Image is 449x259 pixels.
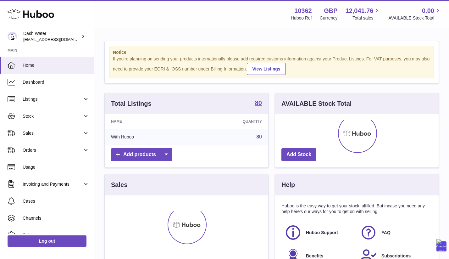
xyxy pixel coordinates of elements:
[8,235,86,247] a: Log out
[23,96,83,102] span: Listings
[381,230,391,236] span: FAQ
[23,164,89,170] span: Usage
[281,181,295,189] h3: Help
[111,148,172,161] a: Add products
[247,63,285,75] a: View Listings
[255,100,262,107] a: 80
[320,15,338,21] div: Currency
[113,49,430,55] strong: Notice
[281,203,432,215] p: Huboo is the easy way to get your stock fulfilled. But incase you need any help here's our ways f...
[113,56,430,75] div: If you're planning on sending your products internationally please add required customs informati...
[281,148,316,161] a: Add Stock
[191,114,268,129] th: Quantity
[256,134,262,139] a: 80
[23,130,83,136] span: Sales
[388,7,441,21] a: 0.00 AVAILABLE Stock Total
[23,79,89,85] span: Dashboard
[23,37,92,42] span: [EMAIL_ADDRESS][DOMAIN_NAME]
[360,224,429,241] a: FAQ
[23,232,89,238] span: Settings
[105,114,191,129] th: Name
[23,181,83,187] span: Invoicing and Payments
[23,147,83,153] span: Orders
[345,7,380,21] a: 12,041.76 Total sales
[285,224,354,241] a: Huboo Support
[105,129,191,145] td: With Huboo
[23,31,80,42] div: Dash Water
[381,253,411,259] span: Subscriptions
[111,181,127,189] h3: Sales
[306,230,338,236] span: Huboo Support
[294,7,312,15] strong: 10362
[306,253,323,259] span: Benefits
[23,198,89,204] span: Cases
[23,62,89,68] span: Home
[8,32,17,41] img: bea@dash-water.com
[255,100,262,106] strong: 80
[422,7,434,15] span: 0.00
[345,7,373,15] span: 12,041.76
[23,113,83,119] span: Stock
[352,15,380,21] span: Total sales
[23,215,89,221] span: Channels
[281,99,352,108] h3: AVAILABLE Stock Total
[324,7,337,15] strong: GBP
[291,15,312,21] div: Huboo Ref
[111,99,152,108] h3: Total Listings
[388,15,441,21] span: AVAILABLE Stock Total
